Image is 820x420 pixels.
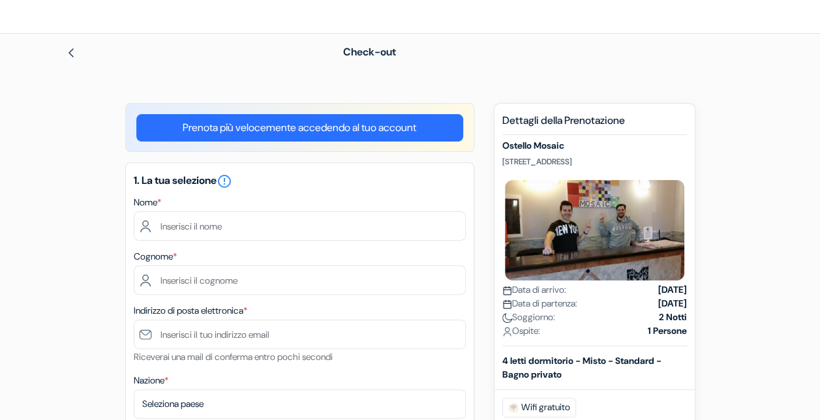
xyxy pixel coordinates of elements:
[502,297,577,310] span: Data di partenza:
[502,114,687,135] h5: Dettagli della Prenotazione
[659,310,687,324] strong: 2 Notti
[136,114,463,142] a: Prenota più velocemente accedendo al tuo account
[502,310,555,324] span: Soggiorno:
[658,283,687,297] strong: [DATE]
[134,304,247,318] label: Indirizzo di posta elettronica
[502,313,512,323] img: moon.svg
[648,324,687,338] strong: 1 Persone
[502,299,512,309] img: calendar.svg
[502,157,687,167] p: [STREET_ADDRESS]
[134,211,466,241] input: Inserisci il nome
[508,402,519,413] img: free_wifi.svg
[343,45,396,59] span: Check-out
[658,297,687,310] strong: [DATE]
[502,286,512,295] img: calendar.svg
[66,48,76,58] img: left_arrow.svg
[217,173,232,189] i: error_outline
[134,265,466,295] input: Inserisci il cognome
[134,351,333,363] small: Riceverai una mail di conferma entro pochi secondi
[134,196,161,209] label: Nome
[502,324,540,338] span: Ospite:
[502,327,512,337] img: user_icon.svg
[502,355,661,380] b: 4 letti dormitorio - Misto - Standard - Bagno privato
[134,320,466,349] input: Inserisci il tuo indirizzo email
[134,374,168,387] label: Nazione
[502,140,687,151] h5: Ostello Mosaic
[502,398,576,417] span: Wifi gratuito
[134,173,466,189] h5: 1. La tua selezione
[217,173,232,187] a: error_outline
[502,283,566,297] span: Data di arrivo:
[134,250,177,263] label: Cognome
